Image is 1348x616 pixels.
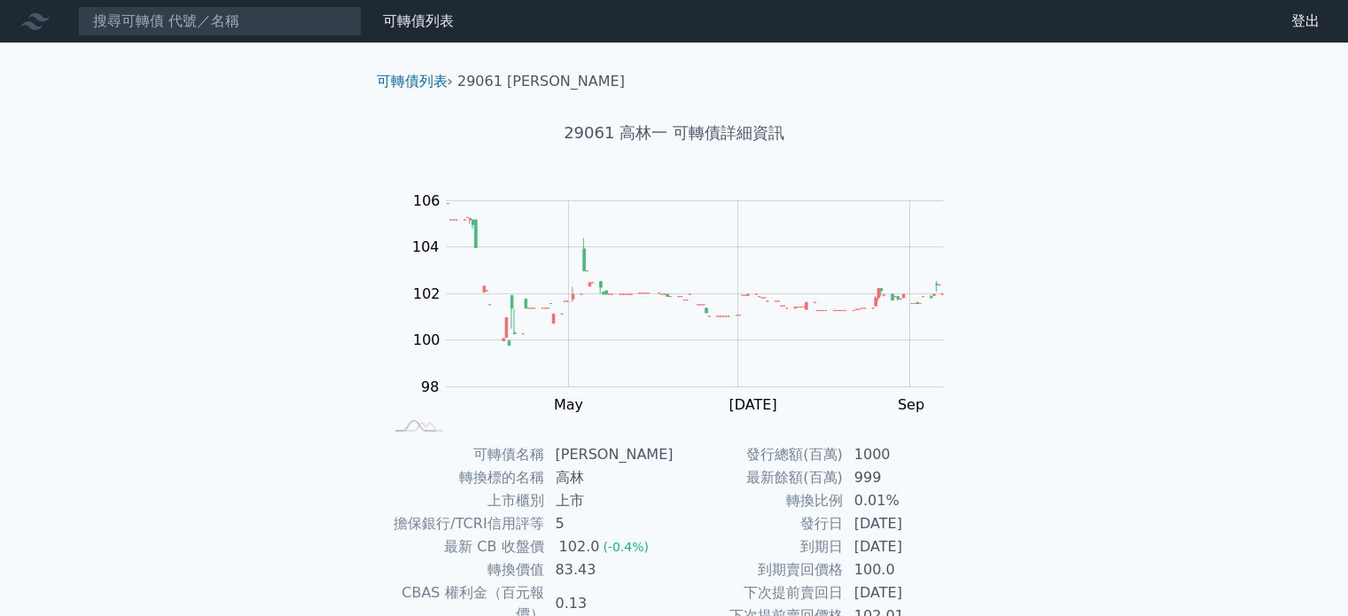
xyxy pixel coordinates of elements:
[844,581,965,604] td: [DATE]
[554,396,583,413] tspan: May
[844,512,965,535] td: [DATE]
[383,12,454,29] a: 可轉債列表
[674,535,844,558] td: 到期日
[545,443,674,466] td: [PERSON_NAME]
[844,535,965,558] td: [DATE]
[898,396,924,413] tspan: Sep
[674,558,844,581] td: 到期賣回價格
[413,285,440,302] tspan: 102
[384,512,545,535] td: 擔保銀行/TCRI信用評等
[729,396,777,413] tspan: [DATE]
[545,512,674,535] td: 5
[1277,7,1334,35] a: 登出
[545,489,674,512] td: 上市
[377,71,453,92] li: ›
[545,466,674,489] td: 高林
[844,443,965,466] td: 1000
[674,489,844,512] td: 轉換比例
[556,536,604,558] div: 102.0
[674,466,844,489] td: 最新餘額(百萬)
[844,558,965,581] td: 100.0
[674,512,844,535] td: 發行日
[384,443,545,466] td: 可轉債名稱
[545,558,674,581] td: 83.43
[674,581,844,604] td: 下次提前賣回日
[457,71,625,92] li: 29061 [PERSON_NAME]
[384,535,545,558] td: 最新 CB 收盤價
[384,558,545,581] td: 轉換價值
[674,443,844,466] td: 發行總額(百萬)
[844,489,965,512] td: 0.01%
[362,121,986,145] h1: 29061 高林一 可轉債詳細資訊
[377,73,448,90] a: 可轉債列表
[413,331,440,348] tspan: 100
[603,540,649,554] span: (-0.4%)
[78,6,362,36] input: 搜尋可轉債 代號／名稱
[403,192,970,413] g: Chart
[421,378,439,395] tspan: 98
[413,192,440,209] tspan: 106
[844,466,965,489] td: 999
[412,238,440,255] tspan: 104
[384,466,545,489] td: 轉換標的名稱
[384,489,545,512] td: 上市櫃別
